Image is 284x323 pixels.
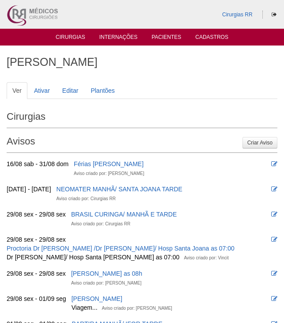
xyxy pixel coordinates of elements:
h1: [PERSON_NAME] [7,57,277,68]
a: Férias [PERSON_NAME] [74,160,144,167]
i: Editar [271,161,277,167]
div: Aviso criado por: [PERSON_NAME] [74,169,144,178]
a: Cirurgias [56,34,85,43]
a: Cadastros [195,34,228,43]
a: Internações [99,34,138,43]
div: Aviso criado por: Cirurgias RR [57,194,116,203]
a: [PERSON_NAME] [72,295,122,302]
a: [PERSON_NAME] as 08h [71,270,142,277]
div: 29/08 sex - 29/08 sex [7,235,66,244]
div: Aviso criado por: Vincit [184,254,228,262]
a: NEOMATER MANHÃ/ SANTA JOANA TARDE [57,186,182,193]
div: Viagem... [72,303,98,312]
div: Aviso criado por: [PERSON_NAME] [71,279,141,288]
i: Editar [271,211,277,217]
div: [DATE] - [DATE] [7,185,51,194]
i: Editar [271,296,277,302]
a: Cirurgias RR [222,11,253,18]
a: Pacientes [151,34,181,43]
h2: Avisos [7,133,277,153]
i: Sair [272,12,276,17]
div: Dr [PERSON_NAME]/ Hosp Santa [PERSON_NAME] as 07:00 [7,253,179,262]
div: 29/08 sex - 01/09 seg [7,294,66,303]
a: Editar [57,82,84,99]
div: Aviso criado por: Cirurgias RR [71,220,130,228]
h2: Cirurgias [7,108,277,128]
a: Ativar [28,82,56,99]
i: Editar [271,236,277,243]
a: Plantões [85,82,120,99]
a: BRASIL CURINGA/ MANHÃ E TARDE [71,211,177,218]
a: Proctoria Dr [PERSON_NAME] /Dr [PERSON_NAME]/ Hosp Santa Joana as 07:00 [7,245,235,252]
a: Criar Aviso [242,137,277,148]
div: Aviso criado por: [PERSON_NAME] [102,304,172,313]
div: 16/08 sab - 31/08 dom [7,160,68,168]
div: 29/08 sex - 29/08 sex [7,269,66,278]
i: Editar [271,270,277,277]
div: 29/08 sex - 29/08 sex [7,210,66,219]
i: Editar [271,186,277,192]
a: Ver [7,82,27,99]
